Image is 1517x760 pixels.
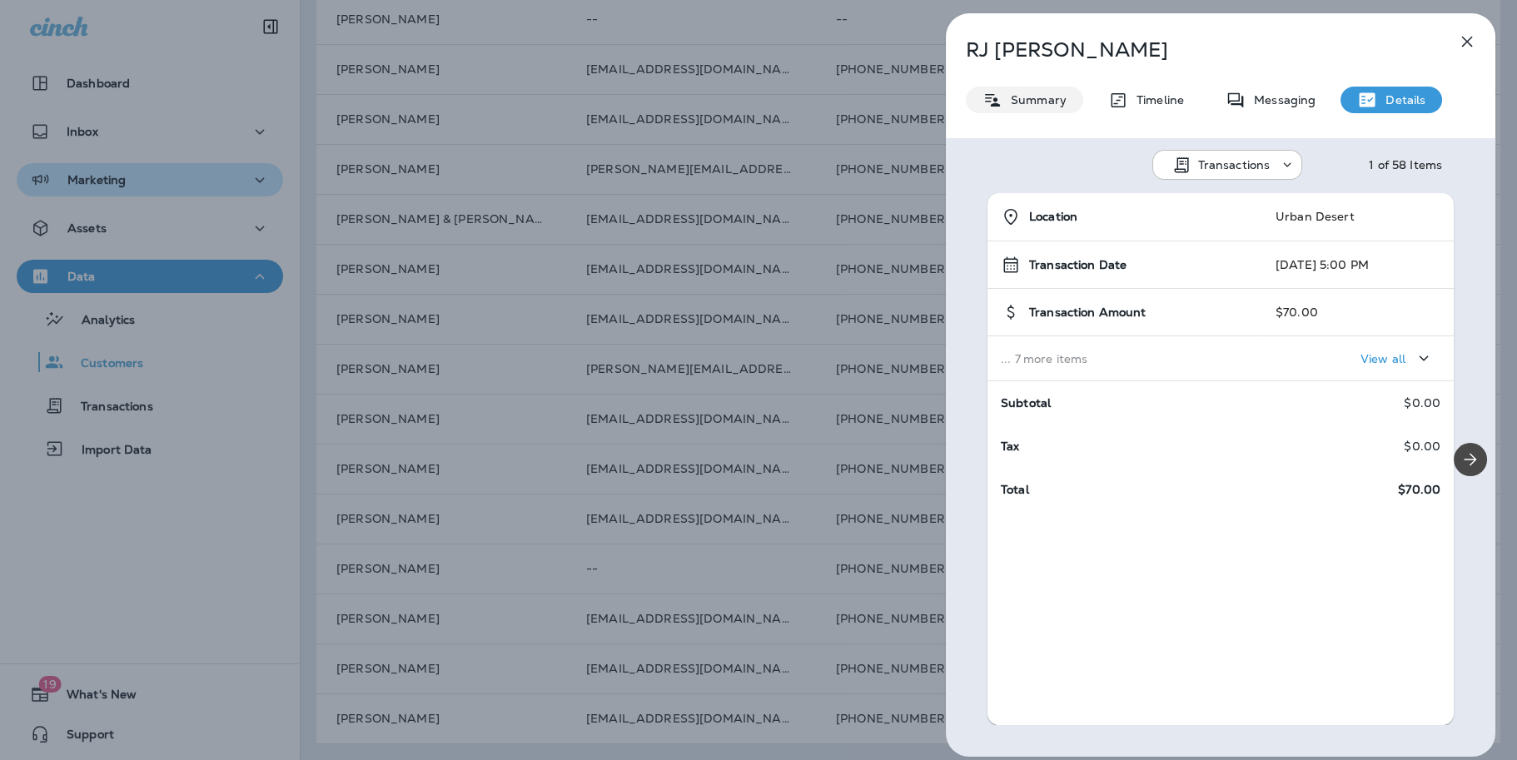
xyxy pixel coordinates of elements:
td: [DATE] 5:00 PM [1262,241,1454,289]
p: Details [1377,93,1425,107]
p: ... 7 more items [1001,352,1249,365]
p: Summary [1002,93,1067,107]
span: Tax [1001,439,1019,454]
td: $70.00 [1262,289,1454,336]
td: Urban Desert [1262,193,1454,241]
span: Transaction Date [1029,258,1127,272]
span: $70.00 [1398,483,1440,497]
p: View all [1360,352,1405,365]
span: Location [1029,210,1077,224]
span: Subtotal [1001,395,1051,410]
p: $0.00 [1404,396,1440,410]
div: 1 of 58 Items [1369,158,1442,171]
span: Transaction Amount [1029,305,1146,320]
button: Next [1454,443,1487,476]
p: Messaging [1246,93,1316,107]
p: $0.00 [1404,440,1440,453]
button: View all [1354,343,1440,374]
p: Transactions [1198,158,1271,171]
span: Total [1001,482,1029,497]
p: RJ [PERSON_NAME] [966,38,1420,62]
p: Timeline [1128,93,1184,107]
